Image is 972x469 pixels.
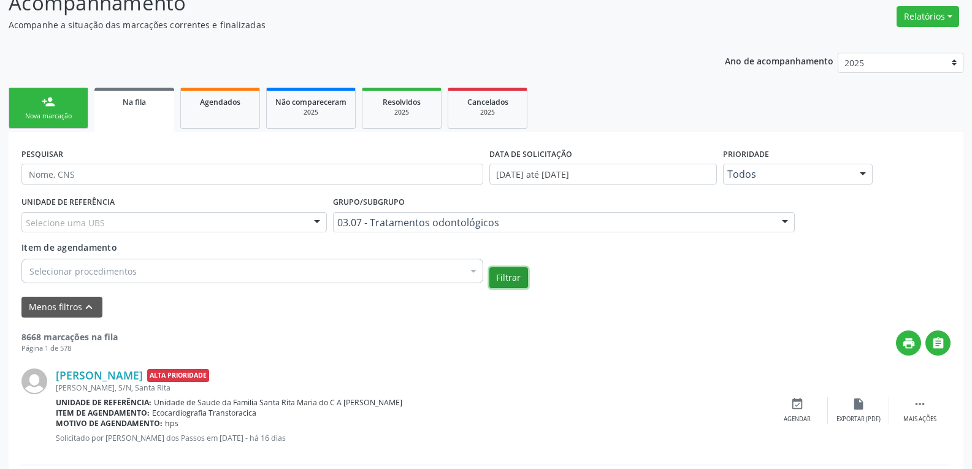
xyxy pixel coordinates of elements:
[21,193,115,212] label: UNIDADE DE REFERÊNCIA
[154,397,402,408] span: Unidade de Saude da Familia Santa Rita Maria do C A [PERSON_NAME]
[56,397,151,408] b: Unidade de referência:
[371,108,432,117] div: 2025
[21,368,47,394] img: img
[18,112,79,121] div: Nova marcação
[56,433,767,443] p: Solicitado por [PERSON_NAME] dos Passos em [DATE] - há 16 dias
[200,97,240,107] span: Agendados
[21,331,118,343] strong: 8668 marcações na fila
[147,369,209,382] span: Alta Prioridade
[56,383,767,393] div: [PERSON_NAME], S/N, Santa Rita
[489,267,528,288] button: Filtrar
[29,265,137,278] span: Selecionar procedimentos
[333,193,405,212] label: Grupo/Subgrupo
[913,397,927,411] i: 
[56,408,150,418] b: Item de agendamento:
[152,408,256,418] span: Ecocardiografia Transtoracica
[42,95,55,109] div: person_add
[21,297,102,318] button: Menos filtroskeyboard_arrow_up
[784,415,811,424] div: Agendar
[383,97,421,107] span: Resolvidos
[21,242,117,253] span: Item de agendamento
[489,145,572,164] label: DATA DE SOLICITAÇÃO
[489,164,717,185] input: Selecione um intervalo
[467,97,508,107] span: Cancelados
[56,368,143,382] a: [PERSON_NAME]
[275,97,346,107] span: Não compareceram
[790,397,804,411] i: event_available
[21,164,483,185] input: Nome, CNS
[21,145,63,164] label: PESQUISAR
[852,397,865,411] i: insert_drive_file
[725,53,833,68] p: Ano de acompanhamento
[903,415,936,424] div: Mais ações
[21,343,118,354] div: Página 1 de 578
[26,216,105,229] span: Selecione uma UBS
[56,418,163,429] b: Motivo de agendamento:
[727,168,848,180] span: Todos
[165,418,178,429] span: hps
[902,337,916,350] i: print
[9,18,677,31] p: Acompanhe a situação das marcações correntes e finalizadas
[337,216,770,229] span: 03.07 - Tratamentos odontológicos
[723,145,769,164] label: Prioridade
[925,330,951,356] button: 
[932,337,945,350] i: 
[457,108,518,117] div: 2025
[275,108,346,117] div: 2025
[82,300,96,314] i: keyboard_arrow_up
[123,97,146,107] span: Na fila
[836,415,881,424] div: Exportar (PDF)
[896,330,921,356] button: print
[897,6,959,27] button: Relatórios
